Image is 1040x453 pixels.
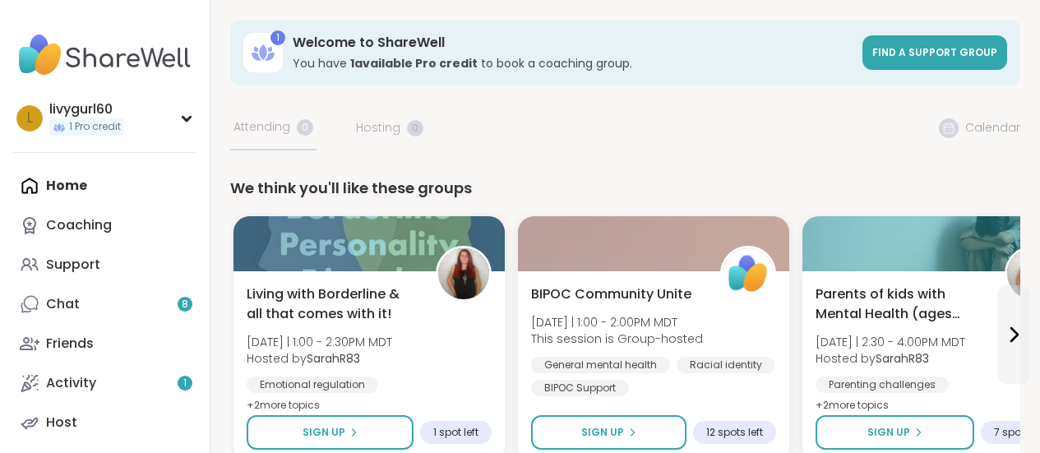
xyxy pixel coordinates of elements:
button: Sign Up [531,415,686,450]
a: Coaching [13,206,196,245]
span: 1 Pro credit [69,120,121,134]
span: 1 [183,377,187,391]
span: Parents of kids with Mental Health (ages [DEMOGRAPHIC_DATA]+) [816,284,987,324]
span: Find a support group [872,45,997,59]
span: 1 spot left [433,426,478,439]
a: Host [13,403,196,442]
div: 1 [270,30,285,45]
h3: You have to book a coaching group. [293,55,853,72]
h3: Welcome to ShareWell [293,34,853,52]
button: Sign Up [247,415,414,450]
div: Racial identity [677,357,775,373]
a: Find a support group [862,35,1007,70]
div: Chat [46,295,80,313]
span: Hosted by [816,350,965,367]
div: Activity [46,374,96,392]
b: SarahR83 [307,350,360,367]
span: Living with Borderline & all that comes with it! [247,284,418,324]
img: SarahR83 [438,248,489,299]
span: BIPOC Community Unite [531,284,691,304]
b: 1 available Pro credit [350,55,478,72]
div: Coaching [46,216,112,234]
img: ShareWell Nav Logo [13,26,196,84]
span: This session is Group-hosted [531,331,703,347]
b: SarahR83 [876,350,929,367]
span: l [27,108,33,129]
button: Sign Up [816,415,974,450]
span: Sign Up [867,425,910,440]
a: Activity1 [13,363,196,403]
span: Hosted by [247,350,392,367]
div: Host [46,414,77,432]
div: Friends [46,335,94,353]
img: ShareWell [723,248,774,299]
span: [DATE] | 1:00 - 2:30PM MDT [247,334,392,350]
span: [DATE] | 1:00 - 2:00PM MDT [531,314,703,331]
span: [DATE] | 2:30 - 4:00PM MDT [816,334,965,350]
div: Parenting challenges [816,377,949,393]
a: Support [13,245,196,284]
span: Sign Up [303,425,345,440]
span: 12 spots left [706,426,763,439]
span: 8 [182,298,188,312]
div: General mental health [531,357,670,373]
div: We think you'll like these groups [230,177,1020,200]
a: Chat8 [13,284,196,324]
div: BIPOC Support [531,380,629,396]
a: Friends [13,324,196,363]
span: Sign Up [581,425,624,440]
div: livygurl60 [49,100,124,118]
div: Emotional regulation [247,377,378,393]
div: Support [46,256,100,274]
